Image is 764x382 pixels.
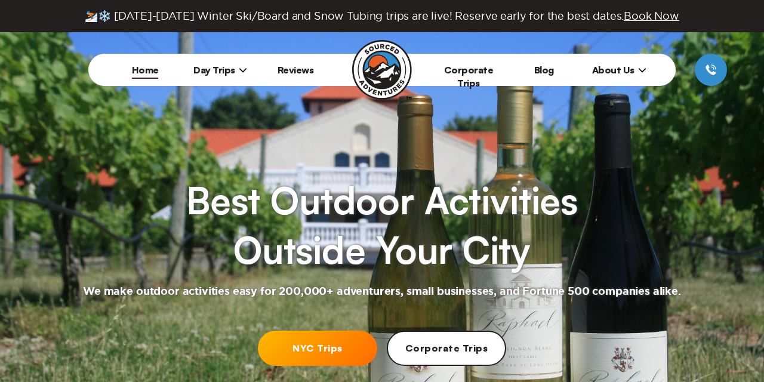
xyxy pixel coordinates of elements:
span: About Us [592,64,646,76]
span: Book Now [624,10,679,21]
a: Blog [534,64,554,76]
img: Sourced Adventures company logo [352,40,412,100]
h2: We make outdoor activities easy for 200,000+ adventurers, small businesses, and Fortune 500 compa... [83,285,681,299]
a: NYC Trips [258,331,377,366]
a: Corporate Trips [444,64,494,89]
a: Home [132,64,159,76]
span: Day Trips [193,64,247,76]
span: ⛷️❄️ [DATE]-[DATE] Winter Ski/Board and Snow Tubing trips are live! Reserve early for the best da... [85,10,679,23]
h1: Best Outdoor Activities Outside Your City [186,175,578,275]
a: Corporate Trips [387,331,506,366]
a: Reviews [278,64,314,76]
